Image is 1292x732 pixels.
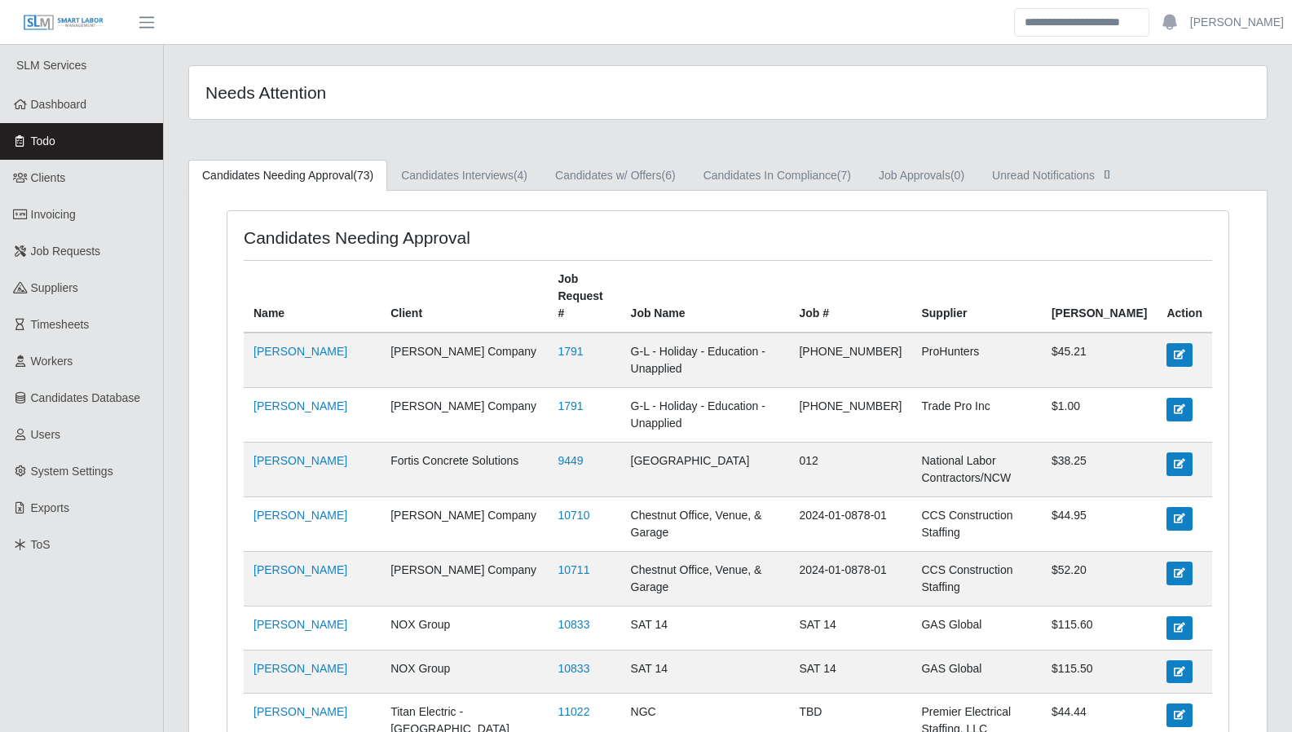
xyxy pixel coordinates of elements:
[514,169,527,182] span: (4)
[558,662,590,675] a: 10833
[254,345,347,358] a: [PERSON_NAME]
[353,169,373,182] span: (73)
[911,443,1041,497] td: National Labor Contractors/NCW
[837,169,851,182] span: (7)
[31,98,87,111] span: Dashboard
[911,650,1041,693] td: GAS Global
[1190,14,1284,31] a: [PERSON_NAME]
[31,171,66,184] span: Clients
[31,501,69,514] span: Exports
[911,388,1041,443] td: Trade Pro Inc
[31,391,141,404] span: Candidates Database
[31,538,51,551] span: ToS
[1042,388,1157,443] td: $1.00
[1099,167,1115,180] span: []
[789,333,911,388] td: [PHONE_NUMBER]
[621,650,790,693] td: SAT 14
[978,160,1129,192] a: Unread Notifications
[621,261,790,333] th: Job Name
[558,618,590,631] a: 10833
[381,497,548,552] td: [PERSON_NAME] Company
[621,497,790,552] td: Chestnut Office, Venue, & Garage
[621,443,790,497] td: [GEOGRAPHIC_DATA]
[16,59,86,72] span: SLM Services
[254,618,347,631] a: [PERSON_NAME]
[254,662,347,675] a: [PERSON_NAME]
[1042,497,1157,552] td: $44.95
[621,606,790,650] td: SAT 14
[911,606,1041,650] td: GAS Global
[244,261,381,333] th: Name
[1042,650,1157,693] td: $115.50
[23,14,104,32] img: SLM Logo
[558,509,590,522] a: 10710
[31,134,55,148] span: Todo
[1042,606,1157,650] td: $115.60
[911,497,1041,552] td: CCS Construction Staffing
[1157,261,1212,333] th: Action
[188,160,387,192] a: Candidates Needing Approval
[254,399,347,412] a: [PERSON_NAME]
[789,650,911,693] td: SAT 14
[789,388,911,443] td: [PHONE_NUMBER]
[205,82,627,103] h4: Needs Attention
[621,552,790,606] td: Chestnut Office, Venue, & Garage
[254,563,347,576] a: [PERSON_NAME]
[789,552,911,606] td: 2024-01-0878-01
[662,169,676,182] span: (6)
[1042,443,1157,497] td: $38.25
[381,261,548,333] th: Client
[911,552,1041,606] td: CCS Construction Staffing
[381,650,548,693] td: NOX Group
[31,465,113,478] span: System Settings
[865,160,978,192] a: Job Approvals
[950,169,964,182] span: (0)
[558,399,584,412] a: 1791
[381,552,548,606] td: [PERSON_NAME] Company
[911,261,1041,333] th: Supplier
[621,388,790,443] td: G-L - Holiday - Education - Unapplied
[558,705,590,718] a: 11022
[558,563,590,576] a: 10711
[254,705,347,718] a: [PERSON_NAME]
[31,428,61,441] span: Users
[549,261,621,333] th: Job Request #
[789,606,911,650] td: SAT 14
[381,443,548,497] td: Fortis Concrete Solutions
[31,208,76,221] span: Invoicing
[789,497,911,552] td: 2024-01-0878-01
[244,227,633,248] h4: Candidates Needing Approval
[1042,552,1157,606] td: $52.20
[387,160,541,192] a: Candidates Interviews
[381,388,548,443] td: [PERSON_NAME] Company
[381,333,548,388] td: [PERSON_NAME] Company
[690,160,865,192] a: Candidates In Compliance
[621,333,790,388] td: G-L - Holiday - Education - Unapplied
[1042,333,1157,388] td: $45.21
[911,333,1041,388] td: ProHunters
[541,160,690,192] a: Candidates w/ Offers
[558,454,584,467] a: 9449
[31,355,73,368] span: Workers
[254,509,347,522] a: [PERSON_NAME]
[31,281,78,294] span: Suppliers
[254,454,347,467] a: [PERSON_NAME]
[789,261,911,333] th: Job #
[31,245,101,258] span: Job Requests
[31,318,90,331] span: Timesheets
[1014,8,1149,37] input: Search
[381,606,548,650] td: NOX Group
[789,443,911,497] td: 012
[558,345,584,358] a: 1791
[1042,261,1157,333] th: [PERSON_NAME]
